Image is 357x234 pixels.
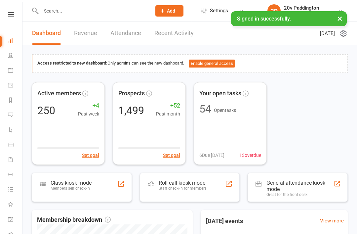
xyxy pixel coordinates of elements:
span: +4 [78,101,99,111]
button: Set goal [163,152,180,159]
span: Active members [37,89,81,98]
div: 2P [267,4,281,18]
button: Add [155,5,183,17]
a: General attendance kiosk mode [8,212,23,227]
span: Your open tasks [199,89,241,98]
span: Past month [156,110,180,117]
div: General attendance kiosk mode [266,180,334,192]
a: View more [320,217,344,225]
span: Membership breakdown [37,215,111,225]
div: Members self check-in [51,186,92,191]
div: Great for the front desk [266,192,334,197]
h3: [DATE] events [201,215,248,227]
a: Dashboard [32,22,61,45]
div: Roll call kiosk mode [159,180,207,186]
a: Payments [8,78,23,93]
a: What's New [8,198,23,212]
span: Open tasks [214,108,236,113]
div: 1,499 [118,105,144,116]
span: 13 overdue [239,152,261,159]
a: Product Sales [8,138,23,153]
span: Add [167,8,175,14]
button: × [334,11,346,25]
a: People [8,49,23,64]
a: Attendance [110,22,141,45]
span: 6 Due [DATE] [199,152,224,159]
button: Enable general access [189,60,235,68]
strong: Access restricted to new dashboard: [37,61,107,66]
span: Signed in successfully. [237,16,291,22]
a: Revenue [74,22,97,45]
div: 54 [199,104,211,114]
a: Recent Activity [154,22,194,45]
span: Settings [210,3,228,18]
span: [DATE] [320,29,335,37]
div: 20v Paddington [284,5,319,11]
span: Prospects [118,89,145,98]
span: Past week [78,110,99,117]
input: Search... [39,6,147,16]
a: Dashboard [8,34,23,49]
a: Reports [8,93,23,108]
a: Calendar [8,64,23,78]
div: 20v Paddington [284,11,319,17]
div: Only admins can see the new dashboard. [37,60,342,68]
div: Class kiosk mode [51,180,92,186]
button: Set goal [82,152,99,159]
div: Staff check-in for members [159,186,207,191]
span: +52 [156,101,180,111]
div: 250 [37,105,55,116]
